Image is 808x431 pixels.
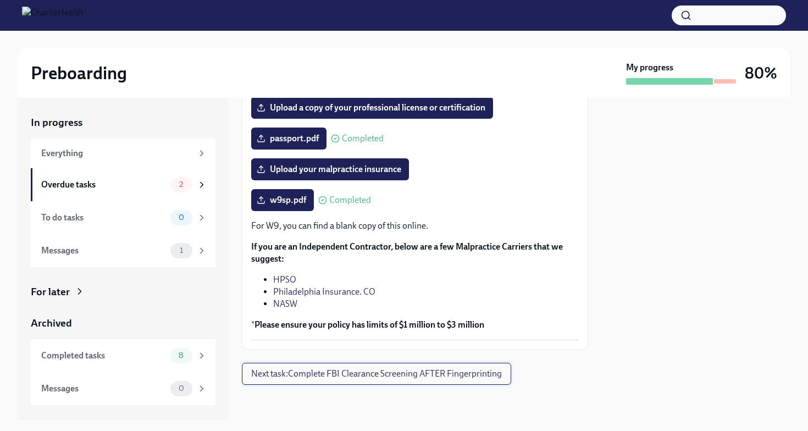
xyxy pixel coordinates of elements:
a: Philadelphia Insurance. CO [273,286,375,297]
strong: If you are an Independent Contractor, below are a few Malpractice Carriers that we suggest: [251,241,563,264]
div: Overdue tasks [41,179,166,191]
span: 1 [173,246,190,255]
div: Completed tasks [41,350,166,362]
a: To do tasks0 [31,201,215,234]
strong: Please ensure your policy has limits of $1 million to $3 million [254,319,484,330]
span: passport.pdf [259,133,319,144]
div: Everything [41,147,192,159]
span: 8 [172,351,190,360]
p: For W9, you can find a blank copy of this online. [251,220,579,232]
div: Messages [41,245,166,257]
div: For later [31,285,70,299]
a: Completed tasks8 [31,339,215,372]
img: CharlieHealth [22,7,83,24]
h2: Preboarding [31,62,127,84]
a: For later [31,285,215,299]
a: Messages0 [31,372,215,405]
label: Upload your malpractice insurance [251,158,409,180]
span: 2 [173,180,190,189]
span: Next task : Complete FBI Clearance Screening AFTER Fingerprinting [251,368,502,379]
a: Everything [31,139,215,168]
a: Overdue tasks2 [31,168,215,201]
a: Messages1 [31,234,215,267]
a: NASW [273,299,297,309]
button: Next task:Complete FBI Clearance Screening AFTER Fingerprinting [242,363,511,385]
span: Completed [342,134,384,143]
span: w9sp.pdf [259,195,306,206]
div: To do tasks [41,212,166,224]
a: HPSO [273,274,296,285]
label: Upload a copy of your professional license or certification [251,97,493,119]
span: Upload a copy of your professional license or certification [259,102,485,113]
strong: My progress [626,62,673,74]
span: Completed [329,196,371,205]
div: Messages [41,383,166,395]
span: 0 [172,384,191,393]
a: Archived [31,316,215,330]
h3: 80% [745,63,777,83]
label: w9sp.pdf [251,189,314,211]
a: In progress [31,115,215,130]
span: 0 [172,213,191,222]
label: passport.pdf [251,128,326,150]
span: Upload your malpractice insurance [259,164,401,175]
